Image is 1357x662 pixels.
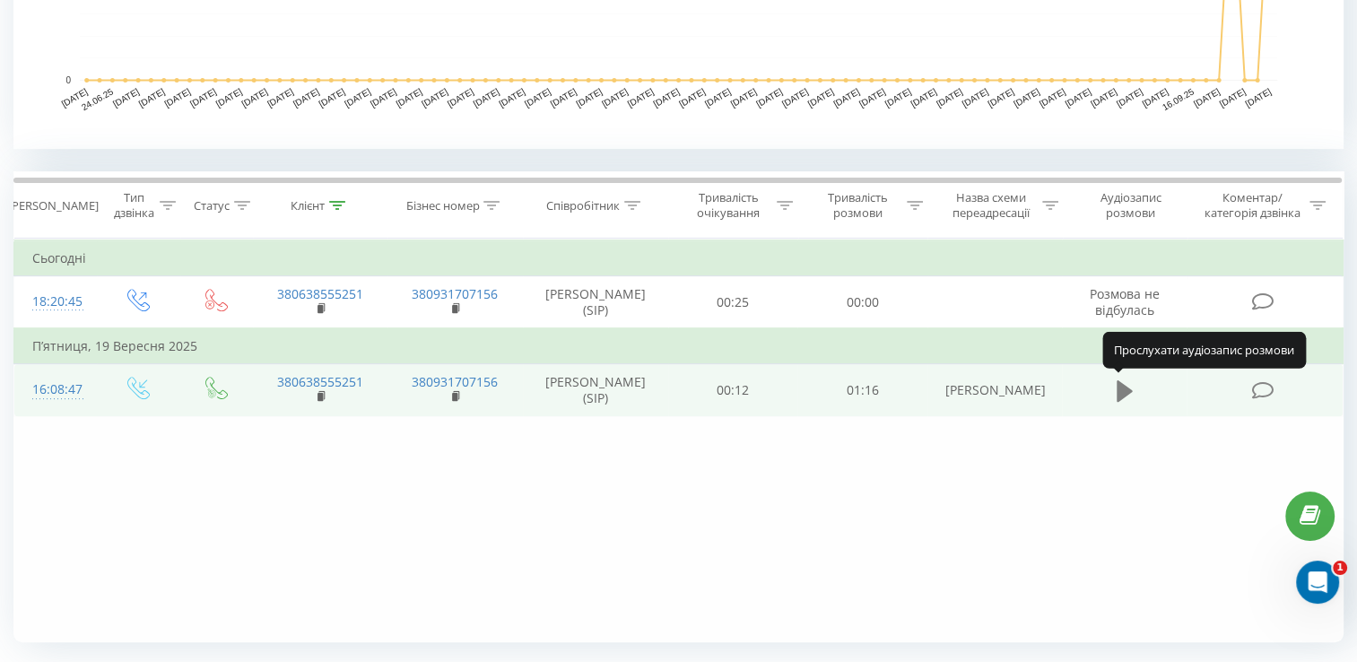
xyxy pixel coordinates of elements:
[909,86,938,109] text: [DATE]
[194,198,230,213] div: Статус
[684,190,773,221] div: Тривалість очікування
[291,86,321,109] text: [DATE]
[277,373,363,390] a: 380638555251
[60,86,90,109] text: [DATE]
[1102,332,1306,368] div: Прослухати аудіозапис розмови
[523,86,552,109] text: [DATE]
[14,328,1344,364] td: П’ятниця, 19 Вересня 2025
[1063,86,1092,109] text: [DATE]
[1141,86,1170,109] text: [DATE]
[1090,285,1160,318] span: Розмова не відбулась
[986,86,1015,109] text: [DATE]
[343,86,372,109] text: [DATE]
[1200,190,1305,221] div: Коментар/категорія дзвінка
[265,86,295,109] text: [DATE]
[291,198,325,213] div: Клієнт
[369,86,398,109] text: [DATE]
[626,86,656,109] text: [DATE]
[729,86,759,109] text: [DATE]
[277,285,363,302] a: 380638555251
[420,86,449,109] text: [DATE]
[412,373,498,390] a: 380931707156
[961,86,990,109] text: [DATE]
[1079,190,1183,221] div: Аудіозапис розмови
[813,190,902,221] div: Тривалість розмови
[797,364,927,416] td: 01:16
[935,86,964,109] text: [DATE]
[446,86,475,109] text: [DATE]
[1089,86,1118,109] text: [DATE]
[546,198,620,213] div: Співробітник
[523,364,668,416] td: [PERSON_NAME] (SIP)
[806,86,836,109] text: [DATE]
[214,86,244,109] text: [DATE]
[14,240,1344,276] td: Сьогодні
[651,86,681,109] text: [DATE]
[32,372,79,407] div: 16:08:47
[497,86,526,109] text: [DATE]
[668,276,798,329] td: 00:25
[32,284,79,319] div: 18:20:45
[754,86,784,109] text: [DATE]
[1161,86,1196,112] text: 16.09.25
[1243,86,1273,109] text: [DATE]
[944,190,1038,221] div: Назва схеми переадресації
[111,86,141,109] text: [DATE]
[1192,86,1222,109] text: [DATE]
[405,198,479,213] div: Бізнес номер
[8,198,99,213] div: [PERSON_NAME]
[549,86,578,109] text: [DATE]
[188,86,218,109] text: [DATE]
[162,86,192,109] text: [DATE]
[857,86,887,109] text: [DATE]
[1333,561,1347,575] span: 1
[927,364,1062,416] td: [PERSON_NAME]
[472,86,501,109] text: [DATE]
[1115,86,1144,109] text: [DATE]
[318,86,347,109] text: [DATE]
[883,86,913,109] text: [DATE]
[574,86,604,109] text: [DATE]
[1218,86,1248,109] text: [DATE]
[395,86,424,109] text: [DATE]
[780,86,810,109] text: [DATE]
[600,86,630,109] text: [DATE]
[65,75,71,85] text: 0
[1012,86,1041,109] text: [DATE]
[80,86,116,112] text: 24.06.25
[412,285,498,302] a: 380931707156
[703,86,733,109] text: [DATE]
[677,86,707,109] text: [DATE]
[239,86,269,109] text: [DATE]
[831,86,861,109] text: [DATE]
[1296,561,1339,604] iframe: Intercom live chat
[113,190,155,221] div: Тип дзвінка
[668,364,798,416] td: 00:12
[523,276,668,329] td: [PERSON_NAME] (SIP)
[1038,86,1067,109] text: [DATE]
[797,276,927,329] td: 00:00
[137,86,167,109] text: [DATE]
